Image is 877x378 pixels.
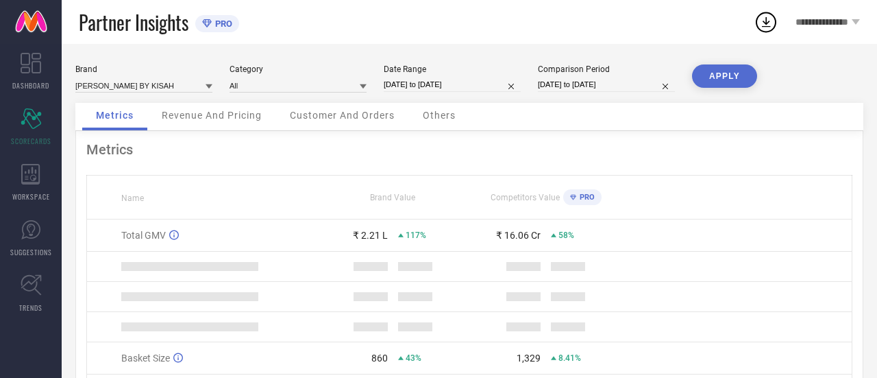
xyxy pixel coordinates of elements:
div: Date Range [384,64,521,74]
span: Basket Size [121,353,170,364]
div: Category [230,64,367,74]
span: TRENDS [19,303,42,313]
span: Competitors Value [491,193,560,202]
div: Brand [75,64,212,74]
div: Open download list [754,10,778,34]
input: Select date range [384,78,521,92]
div: Comparison Period [538,64,675,74]
span: Others [423,110,456,121]
span: Total GMV [121,230,166,241]
span: SCORECARDS [11,136,51,146]
span: Partner Insights [79,8,188,36]
span: Metrics [96,110,134,121]
span: 43% [406,353,421,363]
div: ₹ 2.21 L [353,230,388,241]
div: Metrics [86,141,852,158]
div: 860 [371,353,388,364]
button: APPLY [692,64,757,88]
span: Brand Value [370,193,415,202]
span: DASHBOARD [12,80,49,91]
span: 58% [558,231,574,240]
span: 117% [406,231,426,240]
span: 8.41% [558,353,581,363]
span: SUGGESTIONS [10,247,52,257]
span: Name [121,193,144,203]
div: 1,329 [517,353,541,364]
span: WORKSPACE [12,191,50,202]
input: Select comparison period [538,78,675,92]
span: Revenue And Pricing [162,110,262,121]
span: Customer And Orders [290,110,395,121]
span: PRO [576,193,595,202]
span: PRO [212,19,232,29]
div: ₹ 16.06 Cr [496,230,541,241]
